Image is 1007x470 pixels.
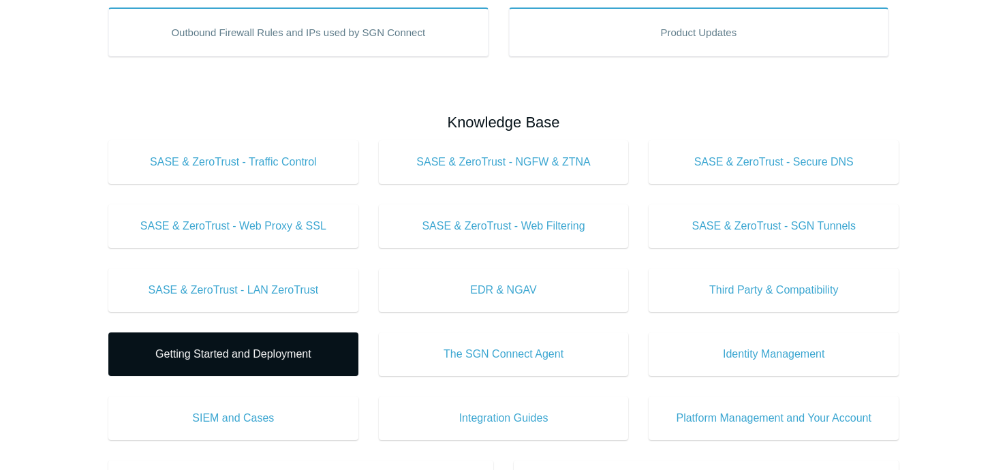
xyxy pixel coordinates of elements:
[649,396,899,440] a: Platform Management and Your Account
[379,396,629,440] a: Integration Guides
[399,410,608,426] span: Integration Guides
[379,268,629,312] a: EDR & NGAV
[669,282,878,298] span: Third Party & Compatibility
[669,218,878,234] span: SASE & ZeroTrust - SGN Tunnels
[108,396,358,440] a: SIEM and Cases
[129,346,338,362] span: Getting Started and Deployment
[649,332,899,376] a: Identity Management
[399,218,608,234] span: SASE & ZeroTrust - Web Filtering
[129,154,338,170] span: SASE & ZeroTrust - Traffic Control
[129,282,338,298] span: SASE & ZeroTrust - LAN ZeroTrust
[379,140,629,184] a: SASE & ZeroTrust - NGFW & ZTNA
[129,410,338,426] span: SIEM and Cases
[108,332,358,376] a: Getting Started and Deployment
[108,140,358,184] a: SASE & ZeroTrust - Traffic Control
[379,332,629,376] a: The SGN Connect Agent
[399,282,608,298] span: EDR & NGAV
[649,140,899,184] a: SASE & ZeroTrust - Secure DNS
[649,204,899,248] a: SASE & ZeroTrust - SGN Tunnels
[108,268,358,312] a: SASE & ZeroTrust - LAN ZeroTrust
[129,218,338,234] span: SASE & ZeroTrust - Web Proxy & SSL
[399,346,608,362] span: The SGN Connect Agent
[669,410,878,426] span: Platform Management and Your Account
[509,7,889,57] a: Product Updates
[399,154,608,170] span: SASE & ZeroTrust - NGFW & ZTNA
[669,346,878,362] span: Identity Management
[108,204,358,248] a: SASE & ZeroTrust - Web Proxy & SSL
[108,111,899,134] h2: Knowledge Base
[379,204,629,248] a: SASE & ZeroTrust - Web Filtering
[669,154,878,170] span: SASE & ZeroTrust - Secure DNS
[108,7,489,57] a: Outbound Firewall Rules and IPs used by SGN Connect
[649,268,899,312] a: Third Party & Compatibility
